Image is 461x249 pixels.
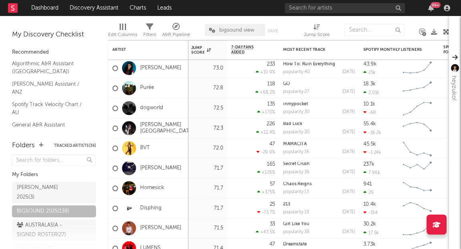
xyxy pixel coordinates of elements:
[399,178,435,198] svg: Chart title
[257,150,275,155] div: -29.9 %
[283,130,310,135] div: popularity: 30
[283,162,310,167] a: Secret Crush
[283,90,309,94] div: popularity: 27
[12,120,88,137] a: General A&R Assistant ([GEOGRAPHIC_DATA])
[12,30,96,40] div: My Discovery Checklist
[283,182,355,187] div: Chaos Reigns
[342,190,355,195] div: [DATE]
[283,242,355,247] div: Dreamstate
[17,221,73,240] div: AUSTRALASIA - SIGNED ROSTER ( 27 )
[363,47,423,52] div: Spotify Monthly Listeners
[270,201,275,207] div: 25
[283,122,303,127] a: Bad Luck
[191,45,211,55] div: Jump Score
[108,30,137,40] div: Edit Columns
[283,122,355,127] div: Bad Luck
[363,241,376,247] div: 3.73k
[283,70,310,74] div: popularity: 40
[363,170,380,175] div: 7.96k
[363,70,376,75] div: 25k
[12,170,96,180] div: My Folders
[363,221,376,227] div: 30.2k
[283,230,310,235] div: popularity: 38
[12,141,35,151] div: Folders
[399,158,435,178] svg: Chart title
[342,170,355,175] div: [DATE]
[283,162,355,167] div: Secret Crush
[12,48,96,57] div: Recommended
[342,150,355,155] div: [DATE]
[283,62,355,66] div: How To: Ruin Everything
[363,101,375,106] div: 10.1k
[256,230,275,235] div: +43.5 %
[283,62,335,66] a: How To: Ruin Everything
[342,70,355,74] div: [DATE]
[363,210,378,215] div: -154
[283,142,307,147] a: MAMACITA
[267,61,275,66] div: 233
[283,142,355,147] div: MAMACITA
[231,45,263,54] span: 7-Day Fans Added
[283,47,343,52] div: Most Recent Track
[257,190,275,195] div: +375 %
[255,90,275,95] div: +66.2 %
[12,100,88,116] a: Spotify Track Velocity Chart / AU
[191,83,223,93] div: 72.8
[108,20,137,43] div: Edit Columns
[428,5,434,11] button: 99+
[257,110,275,115] div: +170 %
[191,143,223,153] div: 72.0
[342,110,355,114] div: [DATE]
[256,130,275,135] div: +12.4 %
[399,58,435,78] svg: Chart title
[283,102,355,106] div: inmypocket
[267,101,275,106] div: 135
[283,222,309,227] a: Girl Like You
[345,24,405,36] input: Search...
[191,163,223,173] div: 71.7
[270,181,275,187] div: 57
[270,221,275,227] div: 33
[342,210,355,215] div: [DATE]
[140,165,181,172] a: [PERSON_NAME]
[140,121,194,135] a: [PERSON_NAME][GEOGRAPHIC_DATA]
[267,121,275,127] div: 226
[363,61,377,66] div: 43.9k
[283,222,355,227] div: Girl Like You
[363,181,372,187] div: 941
[140,105,163,112] a: dogworld
[191,63,223,73] div: 73.0
[399,138,435,158] svg: Chart title
[304,30,330,40] div: Jump Score
[283,150,309,155] div: popularity: 16
[17,183,73,202] div: [PERSON_NAME] 2025 ( 3 )
[12,59,88,76] a: Algorithmic A&R Assistant ([GEOGRAPHIC_DATA])
[267,161,275,167] div: 165
[363,130,381,135] div: -16.2k
[399,198,435,218] svg: Chart title
[140,205,162,212] a: Disphing
[283,102,308,106] a: inmypocket
[399,118,435,138] svg: Chart title
[304,20,330,43] div: Jump Score
[140,65,181,72] a: [PERSON_NAME]
[191,123,223,133] div: 72.3
[283,182,312,187] a: Chaos Reigns
[143,30,156,40] div: Filters
[363,150,381,155] div: -1.24k
[342,130,355,135] div: [DATE]
[12,155,96,166] input: Search for folders...
[342,90,355,94] div: [DATE]
[269,241,275,247] div: 47
[363,230,379,235] div: 17.5k
[268,29,278,33] button: Save
[431,2,441,8] div: 99 +
[12,80,88,96] a: [PERSON_NAME] Assistant / ANZ
[363,161,375,167] div: 237k
[363,201,376,207] div: 10.4k
[283,210,309,215] div: popularity: 18
[267,81,275,86] div: 118
[283,202,290,207] a: 213
[283,190,309,195] div: popularity: 13
[256,70,275,75] div: +10.9 %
